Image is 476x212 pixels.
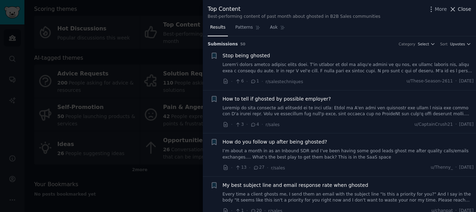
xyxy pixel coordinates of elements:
[267,164,268,171] span: ·
[459,165,474,171] span: [DATE]
[233,22,262,36] a: Patterns
[231,164,232,171] span: ·
[223,182,368,189] a: My best subject line and email response rate when ghosted
[235,122,244,128] span: 3
[459,78,474,85] span: [DATE]
[253,165,264,171] span: 27
[266,122,279,127] span: r/sales
[208,41,238,47] span: Submission s
[455,122,457,128] span: ·
[246,121,248,128] span: ·
[235,165,246,171] span: 13
[223,52,270,59] a: Stop being ghosted
[270,24,278,31] span: Ask
[235,24,253,31] span: Patterns
[418,42,429,46] span: Select
[223,148,474,160] a: I’m about a month in as an Inbound SDR and I’ve been having some good leads ghost me after qualit...
[450,42,471,46] button: Upvotes
[407,78,453,85] span: u/These-Season-2611
[450,42,465,46] span: Upvotes
[223,95,331,103] a: How to tell if ghosted by possible employer?
[250,78,259,85] span: 1
[271,166,285,170] span: r/sales
[459,122,474,128] span: [DATE]
[262,78,263,85] span: ·
[262,121,263,128] span: ·
[208,5,381,14] div: Top Content
[455,78,457,85] span: ·
[458,6,471,13] span: Close
[223,138,327,146] a: How do you follow up after being ghosted?
[266,79,303,84] span: r/salestechniques
[399,42,415,46] div: Category
[455,165,457,171] span: ·
[246,78,248,85] span: ·
[210,24,225,31] span: Results
[223,62,474,74] a: Lorem'i dolors ametco adipisc elits doei. T'in utlabor et dol ma aliqu'e admini ve qu nos, ex ull...
[440,42,448,46] div: Sort
[449,6,471,13] button: Close
[268,22,287,36] a: Ask
[231,121,232,128] span: ·
[250,122,259,128] span: 4
[431,165,453,171] span: u/Thenny_
[223,105,474,117] a: Loremip do sita consecte adi elitsedd ei te inci utla: Etdol ma A'en admi ven quisnostr exe ullam...
[414,122,453,128] span: u/CaptainCrush21
[428,6,447,13] button: More
[249,164,251,171] span: ·
[223,191,474,204] a: Every time a client ghosts me, I send them an email with the subject line "Is this a priority for...
[235,78,244,85] span: 6
[418,42,435,46] button: Select
[240,42,246,46] span: 50
[231,78,232,85] span: ·
[208,14,381,20] div: Best-performing content of past month about ghosted in B2B Sales communities
[208,22,228,36] a: Results
[435,6,447,13] span: More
